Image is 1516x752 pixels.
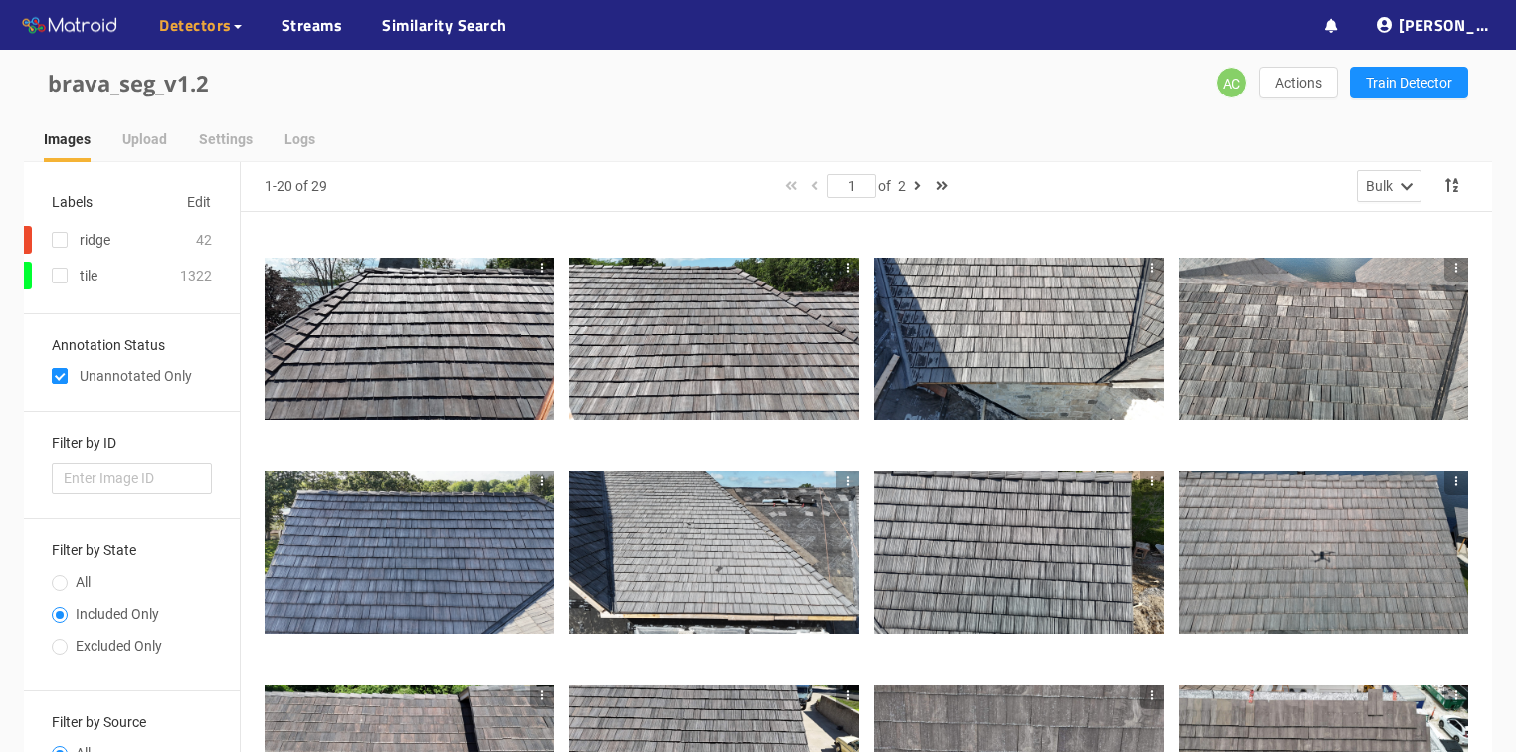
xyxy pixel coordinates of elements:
div: Unannotated Only [52,365,212,387]
span: All [68,574,98,590]
h3: Filter by Source [52,715,212,730]
button: Train Detector [1350,67,1468,98]
input: Enter Image ID [52,463,212,494]
button: Edit [186,186,212,218]
h3: Filter by ID [52,436,212,451]
div: 1-20 of 29 [265,175,327,197]
span: AC [1223,68,1240,99]
span: Detectors [159,13,232,37]
span: Actions [1275,72,1322,94]
button: Bulk [1357,170,1421,202]
span: Included Only [68,606,167,622]
div: Images [44,128,91,150]
span: Excluded Only [68,638,170,654]
h3: Annotation Status [52,338,212,353]
div: ridge [80,229,110,251]
a: Streams [282,13,343,37]
div: Logs [284,128,315,150]
h3: Filter by State [52,543,212,558]
span: of 2 [878,178,906,194]
div: brava_seg_v1.2 [48,66,758,100]
span: Edit [187,191,211,213]
div: 42 [196,229,212,251]
button: Actions [1259,67,1338,98]
div: 1322 [180,265,212,286]
div: Upload [122,128,167,150]
div: Settings [199,128,253,150]
div: Labels [52,191,93,213]
div: tile [80,265,97,286]
span: Train Detector [1366,72,1452,94]
img: Matroid logo [20,11,119,41]
a: Similarity Search [382,13,507,37]
div: Bulk [1366,175,1393,197]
